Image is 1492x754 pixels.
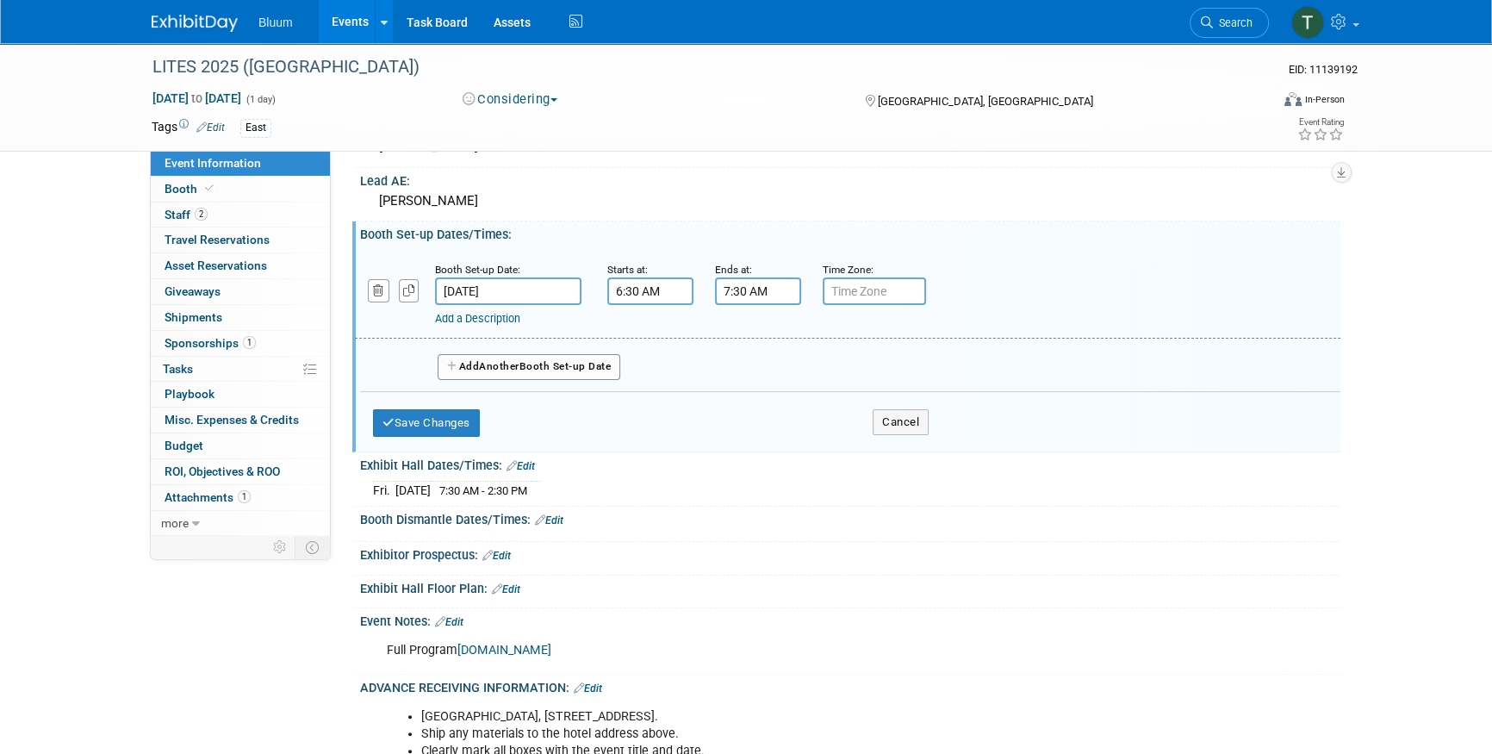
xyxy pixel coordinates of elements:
button: Cancel [873,409,929,435]
a: Playbook [151,382,330,407]
a: Staff2 [151,203,330,227]
a: Event Information [151,151,330,176]
div: Event Rating [1297,118,1344,127]
small: Ends at: [715,264,752,276]
div: Lead AE: [360,168,1340,190]
button: Considering [457,90,564,109]
a: Edit [574,682,602,695]
a: Search [1190,8,1269,38]
span: Giveaways [165,284,221,298]
a: Edit [435,616,463,628]
small: Time Zone: [823,264,873,276]
a: Travel Reservations [151,227,330,252]
span: Asset Reservations [165,259,267,272]
a: Shipments [151,305,330,330]
button: AddAnotherBooth Set-up Date [438,354,620,380]
div: Exhibitor Prospectus: [360,542,1340,564]
div: Exhibit Hall Floor Plan: [360,576,1340,598]
span: Sponsorships [165,336,256,350]
span: 1 [243,336,256,349]
span: Attachments [165,490,251,504]
span: more [161,516,189,530]
li: [GEOGRAPHIC_DATA], [STREET_ADDRESS]. [421,708,1141,726]
input: End Time [715,277,801,305]
div: Event Notes: [360,608,1340,631]
a: Tasks [151,357,330,382]
a: Edit [535,514,563,527]
div: East [240,119,271,137]
span: to [189,91,205,105]
a: Booth [151,177,330,202]
span: ROI, Objectives & ROO [165,464,280,478]
td: Tags [152,118,225,138]
td: Fri. [373,482,395,500]
div: Booth Dismantle Dates/Times: [360,507,1340,529]
a: Add a Description [435,312,520,325]
a: ROI, Objectives & ROO [151,459,330,484]
span: (1 day) [245,94,276,105]
a: Edit [482,550,511,562]
span: Another [479,360,519,372]
div: ADVANCE RECEIVING INFORMATION: [360,675,1340,697]
i: Booth reservation complete [205,184,214,193]
a: Sponsorships1 [151,331,330,356]
a: more [151,511,330,536]
span: Travel Reservations [165,233,270,246]
small: Starts at: [607,264,648,276]
span: Booth [165,182,217,196]
span: 2 [195,208,208,221]
div: [PERSON_NAME] [373,188,1327,215]
a: Asset Reservations [151,253,330,278]
small: Booth Set-up Date: [435,264,520,276]
span: Bluum [258,16,293,29]
a: Edit [492,583,520,595]
span: Search [1213,16,1253,29]
td: [DATE] [395,482,431,500]
li: Ship any materials to the hotel address above. [421,726,1141,743]
input: Start Time [607,277,693,305]
div: In-Person [1304,93,1345,106]
span: 7:30 AM - 2:30 PM [439,484,527,497]
span: [GEOGRAPHIC_DATA], [GEOGRAPHIC_DATA] [877,95,1092,108]
a: Edit [507,460,535,472]
a: [DOMAIN_NAME] [457,643,551,657]
div: Full Program [375,633,1151,668]
div: Event Format [1167,90,1345,115]
input: Date [435,277,581,305]
td: Personalize Event Tab Strip [265,536,295,558]
img: ExhibitDay [152,15,238,32]
a: Budget [151,433,330,458]
div: Exhibit Hall Dates/Times: [360,452,1340,475]
div: LITES 2025 ([GEOGRAPHIC_DATA]) [146,52,1243,83]
input: Time Zone [823,277,926,305]
span: Event ID: 11139192 [1289,63,1358,76]
span: Staff [165,208,208,221]
span: Budget [165,439,203,452]
span: Shipments [165,310,222,324]
span: 1 [238,490,251,503]
button: Save Changes [373,409,480,437]
img: Taylor Bradley [1291,6,1324,39]
span: [DATE] [DATE] [152,90,242,106]
span: Tasks [163,362,193,376]
span: Event Information [165,156,261,170]
span: Playbook [165,387,214,401]
a: Misc. Expenses & Credits [151,408,330,433]
td: Toggle Event Tabs [295,536,331,558]
div: Booth Set-up Dates/Times: [360,221,1340,243]
span: Misc. Expenses & Credits [165,413,299,427]
a: Edit [196,122,225,134]
a: Attachments1 [151,485,330,510]
a: Giveaways [151,279,330,304]
img: Format-Inperson.png [1284,92,1302,106]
